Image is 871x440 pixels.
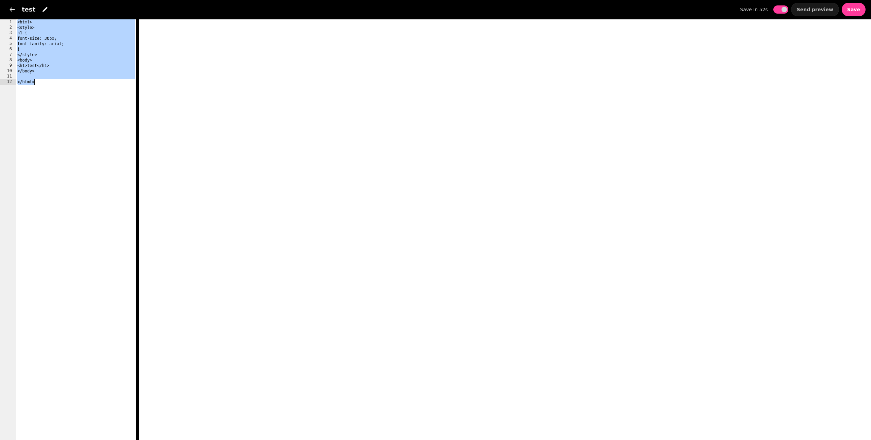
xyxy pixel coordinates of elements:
button: Send preview [791,3,839,16]
h1: test [22,5,35,14]
span: Send preview [797,7,833,12]
iframe: preview [139,19,871,440]
span: Save [847,7,860,12]
label: save in 52s [740,5,768,14]
button: Save [842,3,866,16]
